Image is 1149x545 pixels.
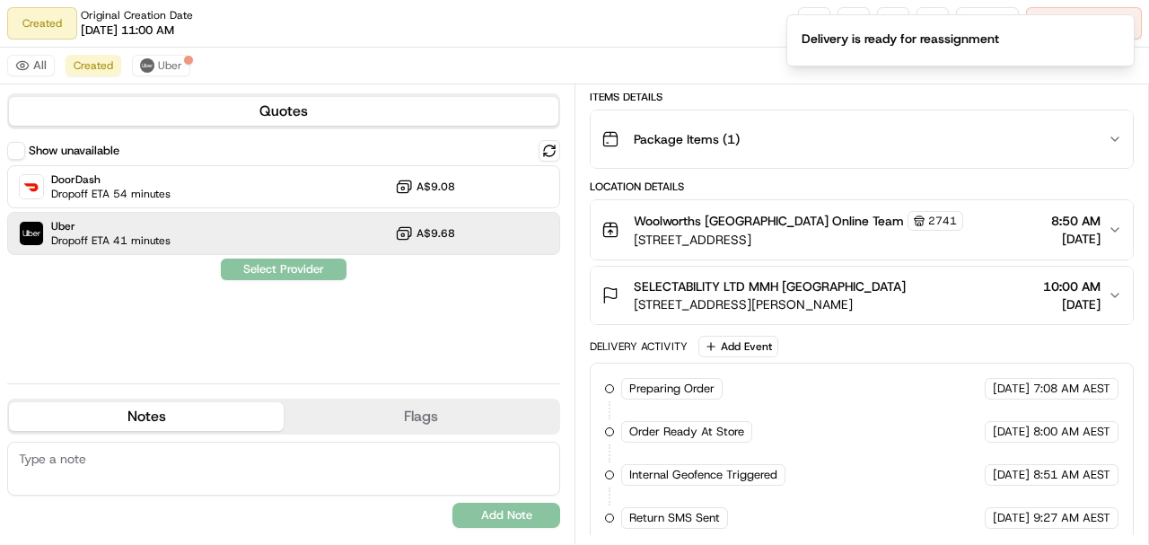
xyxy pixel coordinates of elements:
button: Notes [9,402,284,431]
span: Pylon [179,303,217,317]
div: 💻 [152,261,166,276]
span: Uber [51,219,171,233]
span: Internal Geofence Triggered [629,467,777,483]
span: [DATE] 11:00 AM [81,22,174,39]
span: Created [74,58,113,73]
span: A$9.68 [417,226,455,241]
input: Got a question? Start typing here... [47,115,323,134]
span: DoorDash [51,172,171,187]
a: 💻API Documentation [145,252,295,285]
span: A$9.08 [417,180,455,194]
button: Quotes [9,97,558,126]
span: 10:00 AM [1043,277,1101,295]
span: Order Ready At Store [629,424,744,440]
span: Package Items ( 1 ) [634,130,740,148]
button: All [7,55,55,76]
div: Delivery Activity [590,339,688,354]
span: 8:50 AM [1051,212,1101,230]
span: [DATE] [993,510,1030,526]
button: Start new chat [305,176,327,198]
span: 7:08 AM AEST [1033,381,1110,397]
span: Knowledge Base [36,259,137,277]
span: 8:00 AM AEST [1033,424,1110,440]
button: A$9.08 [395,178,455,196]
span: Uber [158,58,182,73]
span: Original Creation Date [81,8,193,22]
img: 1736555255976-a54dd68f-1ca7-489b-9aae-adbdc363a1c4 [18,171,50,203]
button: Uber [132,55,190,76]
span: API Documentation [170,259,288,277]
div: 📗 [18,261,32,276]
div: We're available if you need us! [61,189,227,203]
span: [STREET_ADDRESS][PERSON_NAME] [634,295,906,313]
div: Items Details [590,90,1134,104]
span: Dropoff ETA 41 minutes [51,233,171,248]
a: 📗Knowledge Base [11,252,145,285]
button: A$9.68 [395,224,455,242]
button: Woolworths [GEOGRAPHIC_DATA] Online Team2741[STREET_ADDRESS]8:50 AM[DATE] [591,200,1133,259]
div: Start new chat [61,171,294,189]
div: Location Details [590,180,1134,194]
span: SELECTABILITY LTD MMH [GEOGRAPHIC_DATA] [634,277,906,295]
button: Package Items (1) [591,110,1133,168]
span: [DATE] [993,467,1030,483]
img: DoorDash [20,175,43,198]
span: 9:27 AM AEST [1033,510,1110,526]
img: uber-new-logo.jpeg [140,58,154,73]
span: Preparing Order [629,381,715,397]
button: Created [66,55,121,76]
div: Delivery is ready for reassignment [802,30,999,48]
a: Powered byPylon [127,303,217,317]
span: [DATE] [993,424,1030,440]
label: Show unavailable [29,143,119,159]
span: 2741 [928,214,957,228]
span: [DATE] [993,381,1030,397]
span: Woolworths [GEOGRAPHIC_DATA] Online Team [634,212,904,230]
img: Nash [18,17,54,53]
span: [DATE] [1043,295,1101,313]
img: Uber [20,222,43,245]
p: Welcome 👋 [18,71,327,100]
button: Flags [284,402,558,431]
span: 8:51 AM AEST [1033,467,1110,483]
button: Add Event [698,336,778,357]
span: [DATE] [1051,230,1101,248]
span: [STREET_ADDRESS] [634,231,963,249]
button: SELECTABILITY LTD MMH [GEOGRAPHIC_DATA][STREET_ADDRESS][PERSON_NAME]10:00 AM[DATE] [591,267,1133,324]
span: Return SMS Sent [629,510,720,526]
span: Dropoff ETA 54 minutes [51,187,171,201]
